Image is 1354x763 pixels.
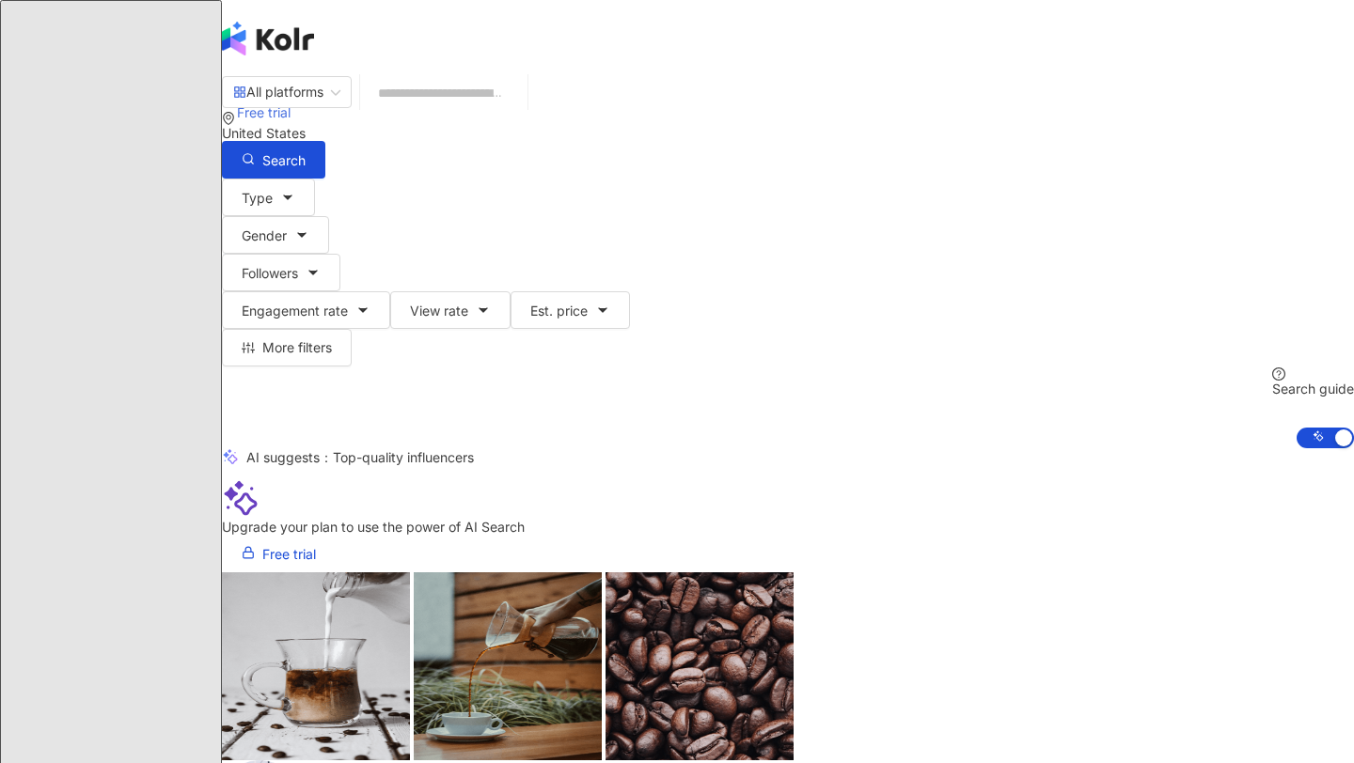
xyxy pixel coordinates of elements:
img: post-image [606,572,794,760]
button: Type [222,179,315,216]
button: View rate [390,291,511,329]
span: Est. price [530,304,588,319]
button: Followers [222,254,340,291]
button: Gender [222,216,329,254]
span: environment [222,112,235,125]
img: post-image [222,572,410,760]
img: post-image [414,572,602,760]
div: Upgrade your plan to use the power of AI Search [222,520,1354,535]
span: Engagement rate [242,304,348,319]
div: AI suggests ： [246,450,474,465]
span: Type [242,191,273,206]
span: Followers [242,266,298,281]
button: Est. price [511,291,630,329]
span: View rate [410,304,468,319]
img: logo [222,22,314,55]
div: Search guide [1272,381,1354,397]
span: Gender [242,228,287,243]
span: More filters [262,340,332,355]
span: Free trial [262,547,316,562]
span: appstore [233,86,246,99]
button: Search [222,141,325,179]
button: Engagement rate [222,291,390,329]
button: More filters [222,329,352,366]
a: Free trial [222,535,336,572]
span: question-circle [1272,367,1285,381]
div: All platforms [233,77,323,107]
span: Top-quality influencers [333,449,474,465]
span: Search [262,153,306,168]
div: United States [222,126,1354,141]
